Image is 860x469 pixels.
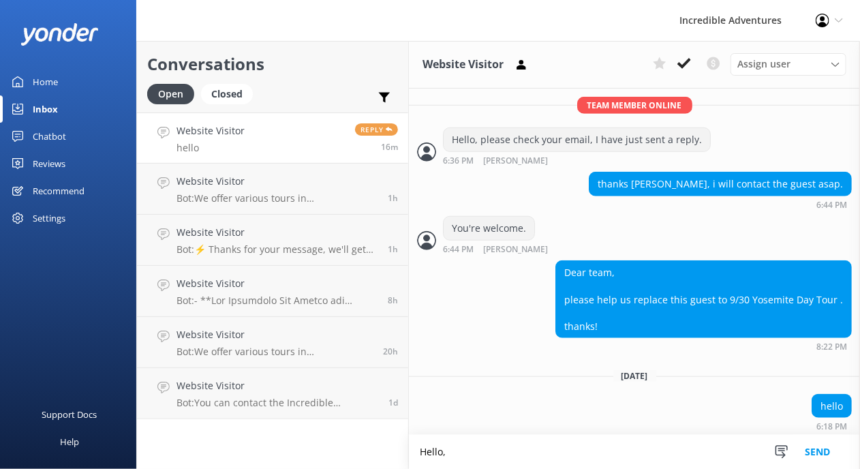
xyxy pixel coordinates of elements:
[33,95,58,123] div: Inbox
[381,141,398,153] span: Sep 29 2025 06:18pm (UTC -07:00) America/Los_Angeles
[816,201,847,209] strong: 6:44 PM
[423,56,504,74] h3: Website Visitor
[33,205,65,232] div: Settings
[42,401,97,428] div: Support Docs
[33,177,85,205] div: Recommend
[201,84,253,104] div: Closed
[137,215,408,266] a: Website VisitorBot:⚡ Thanks for your message, we'll get back to you as soon as we can. You're als...
[812,395,851,418] div: hello
[176,378,378,393] h4: Website Visitor
[731,53,846,75] div: Assign User
[147,51,398,77] h2: Conversations
[383,346,398,357] span: Sep 28 2025 10:29pm (UTC -07:00) America/Los_Angeles
[443,244,592,254] div: Sep 28 2025 06:44pm (UTC -07:00) America/Los_Angeles
[176,174,378,189] h4: Website Visitor
[443,245,474,254] strong: 6:44 PM
[737,57,790,72] span: Assign user
[147,86,201,101] a: Open
[176,142,245,154] p: hello
[792,435,843,469] button: Send
[201,86,260,101] a: Closed
[577,97,692,114] span: Team member online
[176,294,378,307] p: Bot: - **Lor Ipsumdolo Sit Ametco adi Elitsedd EIUSM Temp**: Inc utla-etdo magnaaliquae adm venia...
[613,370,656,382] span: [DATE]
[137,164,408,215] a: Website VisitorBot:We offer various tours in [GEOGRAPHIC_DATA]! Check out all our Yosemite Tours ...
[555,342,852,351] div: Sep 28 2025 08:22pm (UTC -07:00) America/Los_Angeles
[33,150,65,177] div: Reviews
[20,23,99,46] img: yonder-white-logo.png
[33,123,66,150] div: Chatbot
[176,397,378,409] p: Bot: You can contact the Incredible Adventures team at [PHONE_NUMBER], or by emailing [EMAIL_ADDR...
[589,172,851,196] div: thanks [PERSON_NAME], i will contact the guest asap.
[816,423,847,431] strong: 6:18 PM
[176,192,378,205] p: Bot: We offer various tours in [GEOGRAPHIC_DATA]! Check out all our Yosemite Tours at [URL][DOMAI...
[176,276,378,291] h4: Website Visitor
[137,317,408,368] a: Website VisitorBot:We offer various tours in [GEOGRAPHIC_DATA]! Check out all our Yosemite Tours ...
[137,266,408,317] a: Website VisitorBot:- **Lor Ipsumdolo Sit Ametco adi Elitsedd EIUSM Temp**: Inc utla-etdo magnaali...
[176,346,373,358] p: Bot: We offer various tours in [GEOGRAPHIC_DATA]! Check out all our Yosemite Tours at [URL][DOMAI...
[589,200,852,209] div: Sep 28 2025 06:44pm (UTC -07:00) America/Los_Angeles
[137,112,408,164] a: Website VisitorhelloReply16m
[388,294,398,306] span: Sep 29 2025 09:37am (UTC -07:00) America/Los_Angeles
[176,327,373,342] h4: Website Visitor
[409,435,860,469] textarea: Hello,
[176,123,245,138] h4: Website Visitor
[556,261,851,337] div: Dear team, please help us replace this guest to 9/30 Yosemite Day Tour . thanks!
[444,128,710,151] div: Hello, please check your email, I have just sent a reply.
[388,397,398,408] span: Sep 28 2025 03:41pm (UTC -07:00) America/Los_Angeles
[137,368,408,419] a: Website VisitorBot:You can contact the Incredible Adventures team at [PHONE_NUMBER], or by emaili...
[816,343,847,351] strong: 8:22 PM
[60,428,79,455] div: Help
[483,245,548,254] span: [PERSON_NAME]
[147,84,194,104] div: Open
[443,157,474,166] strong: 6:36 PM
[355,123,398,136] span: Reply
[388,243,398,255] span: Sep 29 2025 05:07pm (UTC -07:00) America/Los_Angeles
[33,68,58,95] div: Home
[176,225,378,240] h4: Website Visitor
[388,192,398,204] span: Sep 29 2025 05:20pm (UTC -07:00) America/Los_Angeles
[812,421,852,431] div: Sep 29 2025 06:18pm (UTC -07:00) America/Los_Angeles
[444,217,534,240] div: You're welcome.
[443,155,711,166] div: Sep 28 2025 06:36pm (UTC -07:00) America/Los_Angeles
[483,157,548,166] span: [PERSON_NAME]
[176,243,378,256] p: Bot: ⚡ Thanks for your message, we'll get back to you as soon as we can. You're also welcome to k...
